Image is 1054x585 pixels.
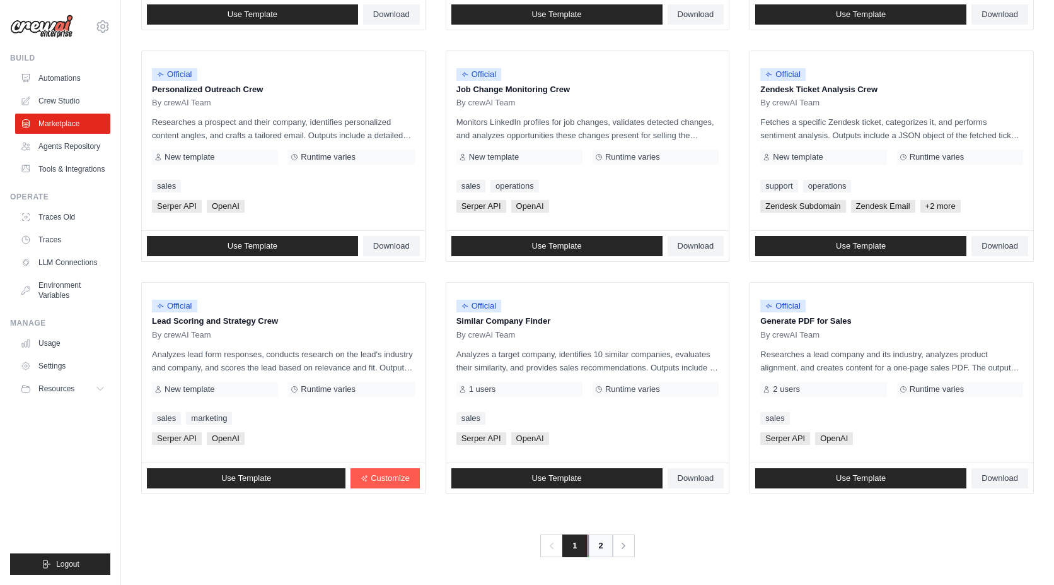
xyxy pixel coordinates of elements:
[15,114,110,134] a: Marketplace
[456,98,516,108] span: By crewAI Team
[836,241,886,251] span: Use Template
[910,152,964,162] span: Runtime varies
[760,68,806,81] span: Official
[531,473,581,483] span: Use Template
[363,4,420,25] a: Download
[456,348,719,374] p: Analyzes a target company, identifies 10 similar companies, evaluates their similarity, and provi...
[605,384,660,394] span: Runtime varies
[920,200,961,213] span: +2 more
[186,412,232,425] a: marketing
[760,300,806,312] span: Official
[152,115,415,142] p: Researches a prospect and their company, identifies personalized content angles, and crafts a tai...
[451,4,663,25] a: Use Template
[456,180,485,192] a: sales
[228,241,277,251] span: Use Template
[165,152,214,162] span: New template
[15,207,110,227] a: Traces Old
[815,432,853,445] span: OpenAI
[451,468,663,488] a: Use Template
[760,83,1023,96] p: Zendesk Ticket Analysis Crew
[165,384,214,394] span: New template
[678,473,714,483] span: Download
[760,412,789,425] a: sales
[301,152,356,162] span: Runtime varies
[982,241,1018,251] span: Download
[10,553,110,575] button: Logout
[10,318,110,328] div: Manage
[228,9,277,20] span: Use Template
[803,180,852,192] a: operations
[456,330,516,340] span: By crewAI Team
[668,468,724,488] a: Download
[147,468,345,488] a: Use Template
[152,330,211,340] span: By crewAI Team
[773,384,800,394] span: 2 users
[147,4,358,25] a: Use Template
[207,200,245,213] span: OpenAI
[836,473,886,483] span: Use Template
[760,432,810,445] span: Serper API
[456,315,719,328] p: Similar Company Finder
[456,432,506,445] span: Serper API
[755,4,966,25] a: Use Template
[15,252,110,273] a: LLM Connections
[373,9,410,20] span: Download
[10,192,110,202] div: Operate
[668,236,724,256] a: Download
[15,136,110,157] a: Agents Repository
[38,384,74,394] span: Resources
[678,241,714,251] span: Download
[456,115,719,142] p: Monitors LinkedIn profiles for job changes, validates detected changes, and analyzes opportunitie...
[490,180,539,192] a: operations
[152,180,181,192] a: sales
[760,98,819,108] span: By crewAI Team
[851,200,915,213] span: Zendesk Email
[469,384,496,394] span: 1 users
[147,236,358,256] a: Use Template
[456,200,506,213] span: Serper API
[971,236,1028,256] a: Download
[755,468,966,488] a: Use Template
[10,15,73,38] img: Logo
[971,468,1028,488] a: Download
[363,236,420,256] a: Download
[152,315,415,328] p: Lead Scoring and Strategy Crew
[15,68,110,88] a: Automations
[511,200,549,213] span: OpenAI
[755,236,966,256] a: Use Template
[469,152,519,162] span: New template
[350,468,419,488] a: Customize
[373,241,410,251] span: Download
[15,275,110,305] a: Environment Variables
[562,535,587,557] span: 1
[152,200,202,213] span: Serper API
[207,432,245,445] span: OpenAI
[301,384,356,394] span: Runtime varies
[152,412,181,425] a: sales
[760,315,1023,328] p: Generate PDF for Sales
[540,535,634,557] nav: Pagination
[773,152,823,162] span: New template
[15,159,110,179] a: Tools & Integrations
[836,9,886,20] span: Use Template
[15,379,110,399] button: Resources
[760,180,797,192] a: support
[678,9,714,20] span: Download
[760,200,845,213] span: Zendesk Subdomain
[456,68,502,81] span: Official
[588,535,613,557] a: 2
[56,559,79,569] span: Logout
[605,152,660,162] span: Runtime varies
[152,432,202,445] span: Serper API
[451,236,663,256] a: Use Template
[10,53,110,63] div: Build
[456,300,502,312] span: Official
[15,91,110,111] a: Crew Studio
[982,9,1018,20] span: Download
[971,4,1028,25] a: Download
[371,473,409,483] span: Customize
[15,356,110,376] a: Settings
[152,83,415,96] p: Personalized Outreach Crew
[511,432,549,445] span: OpenAI
[760,348,1023,374] p: Researches a lead company and its industry, analyzes product alignment, and creates content for a...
